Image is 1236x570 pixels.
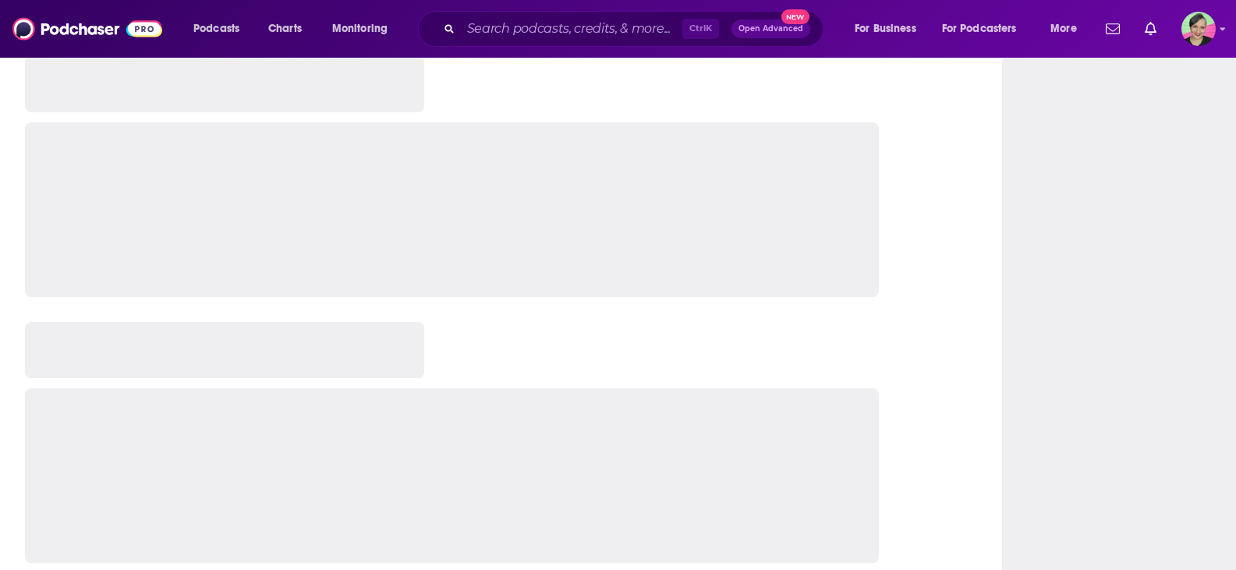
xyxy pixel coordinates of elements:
[321,16,408,41] button: open menu
[1100,16,1126,42] a: Show notifications dropdown
[433,11,838,47] div: Search podcasts, credits, & more...
[182,16,260,41] button: open menu
[1181,12,1216,46] button: Show profile menu
[12,14,162,44] img: Podchaser - Follow, Share and Rate Podcasts
[258,16,311,41] a: Charts
[682,19,719,39] span: Ctrl K
[1181,12,1216,46] span: Logged in as LizDVictoryBelt
[332,18,388,40] span: Monitoring
[1050,18,1077,40] span: More
[461,16,682,41] input: Search podcasts, credits, & more...
[781,9,809,24] span: New
[855,18,916,40] span: For Business
[731,19,810,38] button: Open AdvancedNew
[844,16,936,41] button: open menu
[932,16,1039,41] button: open menu
[942,18,1017,40] span: For Podcasters
[1139,16,1163,42] a: Show notifications dropdown
[193,18,239,40] span: Podcasts
[738,25,803,33] span: Open Advanced
[268,18,302,40] span: Charts
[1181,12,1216,46] img: User Profile
[1039,16,1096,41] button: open menu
